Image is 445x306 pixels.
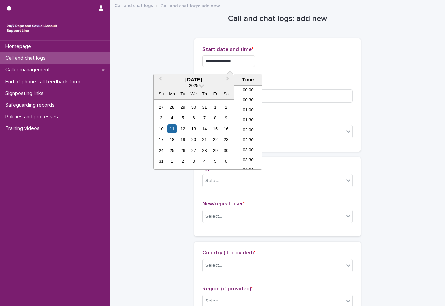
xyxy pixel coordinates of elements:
div: Choose Friday, September 5th, 2025 [211,157,220,166]
a: Call and chat logs [114,1,153,9]
div: Choose Thursday, August 7th, 2025 [200,113,209,122]
div: Choose Tuesday, August 19th, 2025 [178,135,187,144]
img: rhQMoQhaT3yELyF149Cw [5,22,59,35]
div: Choose Sunday, July 27th, 2025 [157,103,166,112]
span: Country (if provided) [202,250,255,255]
div: Choose Tuesday, August 5th, 2025 [178,113,187,122]
li: 04:00 [234,166,262,176]
h1: Call and chat logs: add new [194,14,361,24]
div: Choose Monday, August 11th, 2025 [167,124,176,133]
span: Region (if provided) [202,286,253,291]
div: Th [200,89,209,98]
p: Call and chat logs [3,55,51,61]
div: Choose Saturday, September 6th, 2025 [222,157,231,166]
div: Select... [205,262,222,269]
div: Sa [222,89,231,98]
p: Signposting links [3,90,49,97]
div: Mo [167,89,176,98]
div: Choose Saturday, August 2nd, 2025 [222,103,231,112]
div: month 2025-08 [156,102,231,167]
li: 01:00 [234,106,262,116]
div: Choose Tuesday, August 26th, 2025 [178,146,187,155]
div: Choose Tuesday, July 29th, 2025 [178,103,187,112]
div: Choose Friday, August 15th, 2025 [211,124,220,133]
div: Choose Sunday, August 17th, 2025 [157,135,166,144]
div: [DATE] [154,77,234,83]
div: Choose Saturday, August 16th, 2025 [222,124,231,133]
div: Choose Friday, August 22nd, 2025 [211,135,220,144]
div: Choose Saturday, August 9th, 2025 [222,113,231,122]
div: Choose Thursday, September 4th, 2025 [200,157,209,166]
div: Choose Wednesday, September 3rd, 2025 [189,157,198,166]
div: Choose Monday, August 4th, 2025 [167,113,176,122]
span: Start date and time [202,47,253,52]
div: Choose Friday, August 8th, 2025 [211,113,220,122]
div: Select... [205,177,222,184]
div: Select... [205,213,222,220]
div: Fr [211,89,220,98]
div: Choose Wednesday, August 20th, 2025 [189,135,198,144]
p: Policies and processes [3,114,63,120]
p: Homepage [3,43,36,50]
div: Choose Friday, August 29th, 2025 [211,146,220,155]
p: Caller management [3,67,55,73]
div: Choose Friday, August 1st, 2025 [211,103,220,112]
li: 02:30 [234,136,262,146]
span: 2025 [189,83,198,88]
div: Choose Monday, August 18th, 2025 [167,135,176,144]
div: Choose Sunday, August 24th, 2025 [157,146,166,155]
div: Choose Wednesday, August 13th, 2025 [189,124,198,133]
div: Time [236,77,260,83]
div: Select... [205,298,222,305]
div: Choose Sunday, August 10th, 2025 [157,124,166,133]
div: Choose Wednesday, August 27th, 2025 [189,146,198,155]
span: New/repeat user [202,201,245,206]
div: Choose Sunday, August 31st, 2025 [157,157,166,166]
li: 01:30 [234,116,262,126]
div: Choose Sunday, August 3rd, 2025 [157,113,166,122]
div: Tu [178,89,187,98]
div: Choose Wednesday, August 6th, 2025 [189,113,198,122]
p: End of phone call feedback form [3,79,86,85]
div: Choose Saturday, August 23rd, 2025 [222,135,231,144]
div: Choose Tuesday, August 12th, 2025 [178,124,187,133]
div: We [189,89,198,98]
div: Choose Monday, September 1st, 2025 [167,157,176,166]
li: 03:30 [234,156,262,166]
div: Choose Thursday, July 31st, 2025 [200,103,209,112]
div: Choose Wednesday, July 30th, 2025 [189,103,198,112]
div: Choose Saturday, August 30th, 2025 [222,146,231,155]
button: Previous Month [154,75,165,85]
div: Choose Thursday, August 14th, 2025 [200,124,209,133]
li: 00:00 [234,86,262,96]
div: Choose Thursday, August 21st, 2025 [200,135,209,144]
li: 00:30 [234,96,262,106]
div: Choose Tuesday, September 2nd, 2025 [178,157,187,166]
p: Call and chat logs: add new [160,2,220,9]
p: Safeguarding records [3,102,60,108]
li: 02:00 [234,126,262,136]
div: Choose Monday, July 28th, 2025 [167,103,176,112]
div: Choose Thursday, August 28th, 2025 [200,146,209,155]
p: Training videos [3,125,45,132]
div: Su [157,89,166,98]
button: Next Month [223,75,234,85]
div: Choose Monday, August 25th, 2025 [167,146,176,155]
li: 03:00 [234,146,262,156]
